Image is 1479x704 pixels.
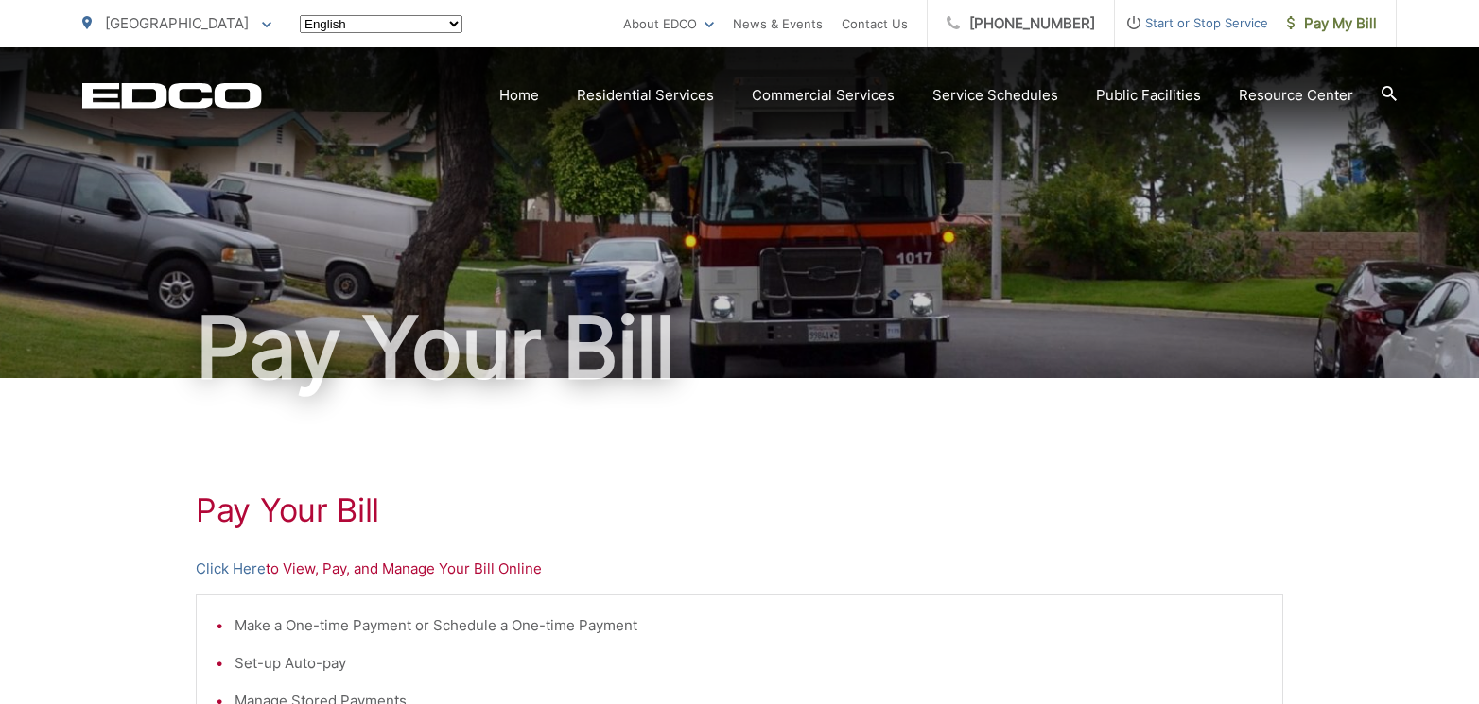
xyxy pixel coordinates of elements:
[932,84,1058,107] a: Service Schedules
[752,84,895,107] a: Commercial Services
[196,558,266,580] a: Click Here
[196,558,1283,580] p: to View, Pay, and Manage Your Bill Online
[1096,84,1201,107] a: Public Facilities
[82,300,1397,395] h1: Pay Your Bill
[235,614,1263,637] li: Make a One-time Payment or Schedule a One-time Payment
[105,14,249,32] span: [GEOGRAPHIC_DATA]
[842,12,908,35] a: Contact Us
[733,12,823,35] a: News & Events
[196,491,1283,529] h1: Pay Your Bill
[82,82,262,109] a: EDCD logo. Return to the homepage.
[1287,12,1377,35] span: Pay My Bill
[499,84,539,107] a: Home
[300,15,462,33] select: Select a language
[623,12,714,35] a: About EDCO
[1239,84,1353,107] a: Resource Center
[235,652,1263,675] li: Set-up Auto-pay
[577,84,714,107] a: Residential Services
